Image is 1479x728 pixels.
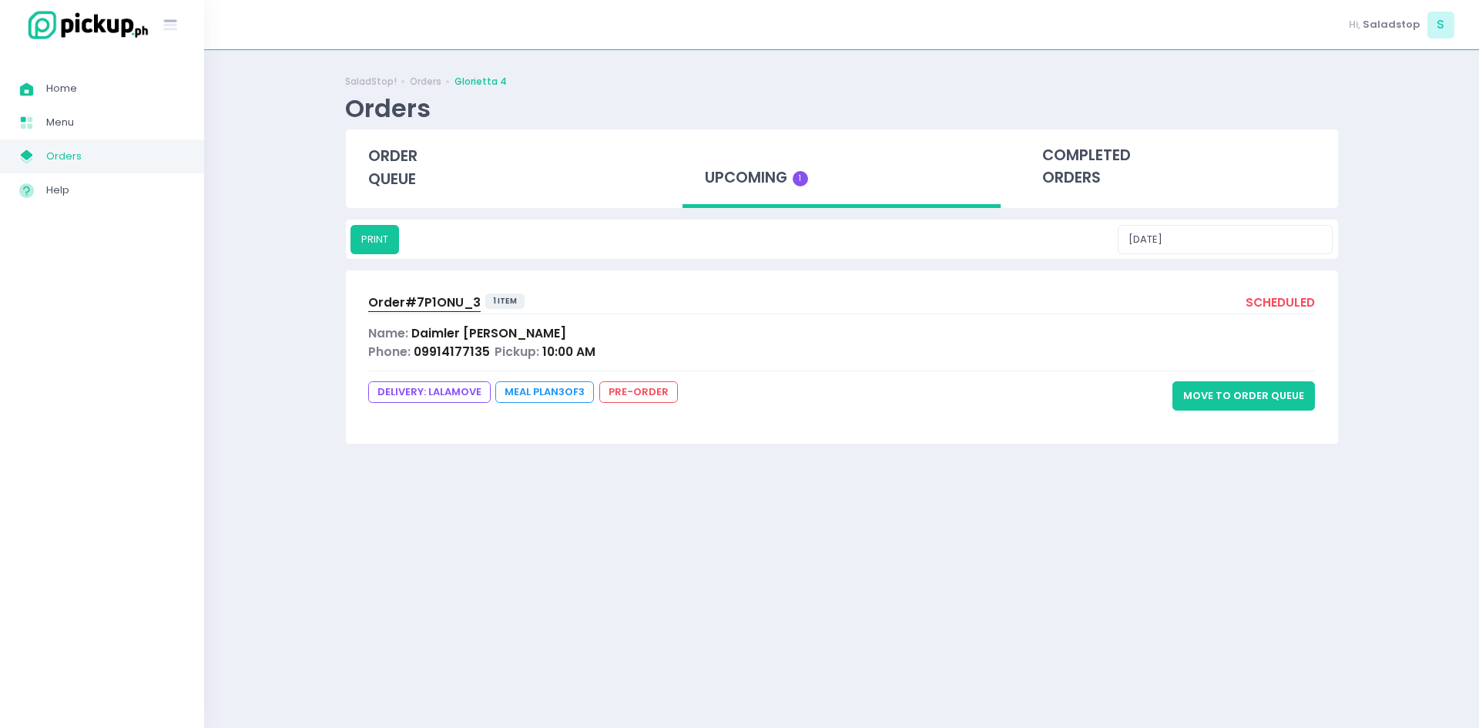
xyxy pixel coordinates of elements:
div: scheduled [1246,294,1315,314]
button: Move to Order Queue [1172,381,1315,411]
span: 09914177135 [414,344,490,360]
span: order queue [368,146,418,190]
span: Hi, [1349,17,1360,32]
a: Glorietta 4 [454,75,507,89]
span: Help [46,180,185,200]
img: logo [19,8,150,42]
span: Home [46,79,185,99]
span: DELIVERY: lalamove [368,381,491,403]
span: Saladstop [1363,17,1420,32]
div: upcoming [682,129,1001,209]
span: 10:00 AM [542,344,595,360]
span: pre-order [599,381,678,403]
span: Menu [46,112,185,133]
span: Orders [46,146,185,166]
a: SaladStop! [345,75,397,89]
span: 1 item [485,294,525,309]
span: Phone: [368,344,411,360]
span: Pickup: [495,344,539,360]
span: Name: [368,325,408,341]
a: Orders [410,75,441,89]
span: 1 [793,171,808,186]
span: Daimler [PERSON_NAME] [411,325,566,341]
button: PRINT [350,225,399,254]
div: Orders [345,93,431,123]
span: Order# 7P1ONU_3 [368,294,481,310]
div: completed orders [1020,129,1338,205]
span: S [1427,12,1454,39]
a: Order#7P1ONU_3 [368,294,481,314]
span: Meal Plan 3 of 3 [495,381,594,403]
